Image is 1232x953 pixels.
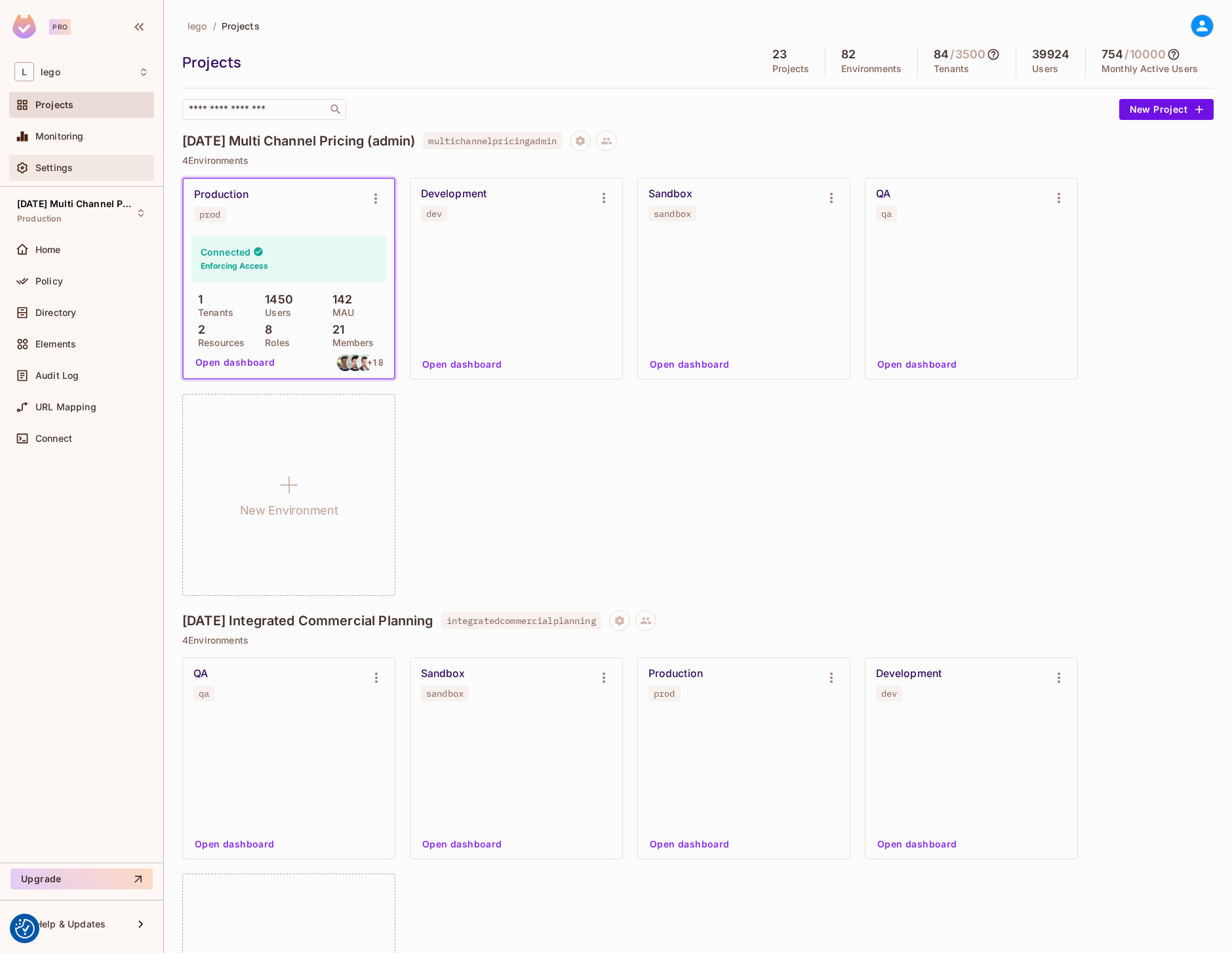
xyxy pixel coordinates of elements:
[772,64,809,74] p: Projects
[609,617,630,629] span: Project settings
[421,667,466,680] div: Sandbox
[950,48,985,61] h5: / 3500
[1032,48,1069,61] h5: 39924
[1124,48,1166,61] h5: / 10000
[35,433,72,444] span: Connect
[35,370,79,381] span: Audit Log
[570,137,591,149] span: Project settings
[417,834,507,855] button: Open dashboard
[881,208,892,219] div: qa
[15,919,35,939] img: Revisit consent button
[191,293,203,306] p: 1
[363,665,389,691] button: Environment settings
[421,187,487,201] div: Development
[35,919,106,929] span: Help & Updates
[326,307,354,318] p: MAU
[199,688,209,699] div: qa
[426,688,464,699] div: sandbox
[654,688,675,699] div: prod
[1032,64,1058,74] p: Users
[191,307,233,318] p: Tenants
[841,64,902,74] p: Environments
[194,188,248,201] div: Production
[35,402,96,412] span: URL Mapping
[182,635,1214,646] p: 4 Environments
[258,307,291,318] p: Users
[1119,99,1214,120] button: New Project
[14,62,34,81] span: L
[199,209,221,220] div: prod
[1102,64,1198,74] p: Monthly Active Users
[10,868,153,889] button: Upgrade
[645,354,735,375] button: Open dashboard
[49,19,71,35] div: Pro
[258,293,293,306] p: 1450
[591,185,617,211] button: Environment settings
[426,208,442,219] div: dev
[772,48,787,61] h5: 23
[213,20,216,32] li: /
[182,155,1214,166] p: 4 Environments
[35,339,76,349] span: Elements
[35,276,63,286] span: Policy
[190,352,281,373] button: Open dashboard
[591,665,617,691] button: Environment settings
[357,355,373,371] img: teofilojmmonteiro@gmail.com
[35,244,61,255] span: Home
[423,132,562,149] span: multichannelpricingadmin
[648,667,703,680] div: Production
[347,355,363,371] img: marwan.butrous@gmail.com
[258,338,290,348] p: Roles
[35,131,84,142] span: Monitoring
[12,14,36,39] img: SReyMgAAAABJRU5ErkJggg==
[1102,48,1123,61] h5: 754
[818,665,845,691] button: Environment settings
[326,293,353,306] p: 142
[35,163,73,173] span: Settings
[15,919,35,939] button: Consent Preferences
[240,501,338,520] h1: New Environment
[182,52,750,72] div: Projects
[876,667,942,680] div: Development
[337,355,353,371] img: jakob.nielsen@lego.com
[881,688,897,699] div: dev
[182,133,415,149] h4: [DATE] Multi Channel Pricing (admin)
[201,260,268,272] h6: Enforcing Access
[35,307,76,318] span: Directory
[17,199,135,209] span: [DATE] Multi Channel Pricing (admin)
[367,358,383,367] span: + 18
[872,834,963,855] button: Open dashboard
[1046,185,1072,211] button: Environment settings
[818,185,845,211] button: Environment settings
[645,834,735,855] button: Open dashboard
[934,48,949,61] h5: 84
[189,834,280,855] button: Open dashboard
[35,100,73,110] span: Projects
[193,667,208,680] div: QA
[41,67,60,77] span: Workspace: lego
[363,185,389,212] button: Environment settings
[648,187,693,201] div: Sandbox
[872,354,963,375] button: Open dashboard
[1046,665,1072,691] button: Environment settings
[841,48,856,61] h5: 82
[417,354,507,375] button: Open dashboard
[191,323,205,336] p: 2
[191,338,245,348] p: Resources
[326,338,374,348] p: Members
[258,323,272,336] p: 8
[441,612,601,629] span: integratedcommercialplanning
[182,613,433,629] h4: [DATE] Integrated Commercial Planning
[654,208,691,219] div: sandbox
[222,20,260,32] span: Projects
[934,64,969,74] p: Tenants
[17,214,62,224] span: Production
[188,20,208,32] span: lego
[201,246,250,258] h4: Connected
[876,187,890,201] div: QA
[326,323,344,336] p: 21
